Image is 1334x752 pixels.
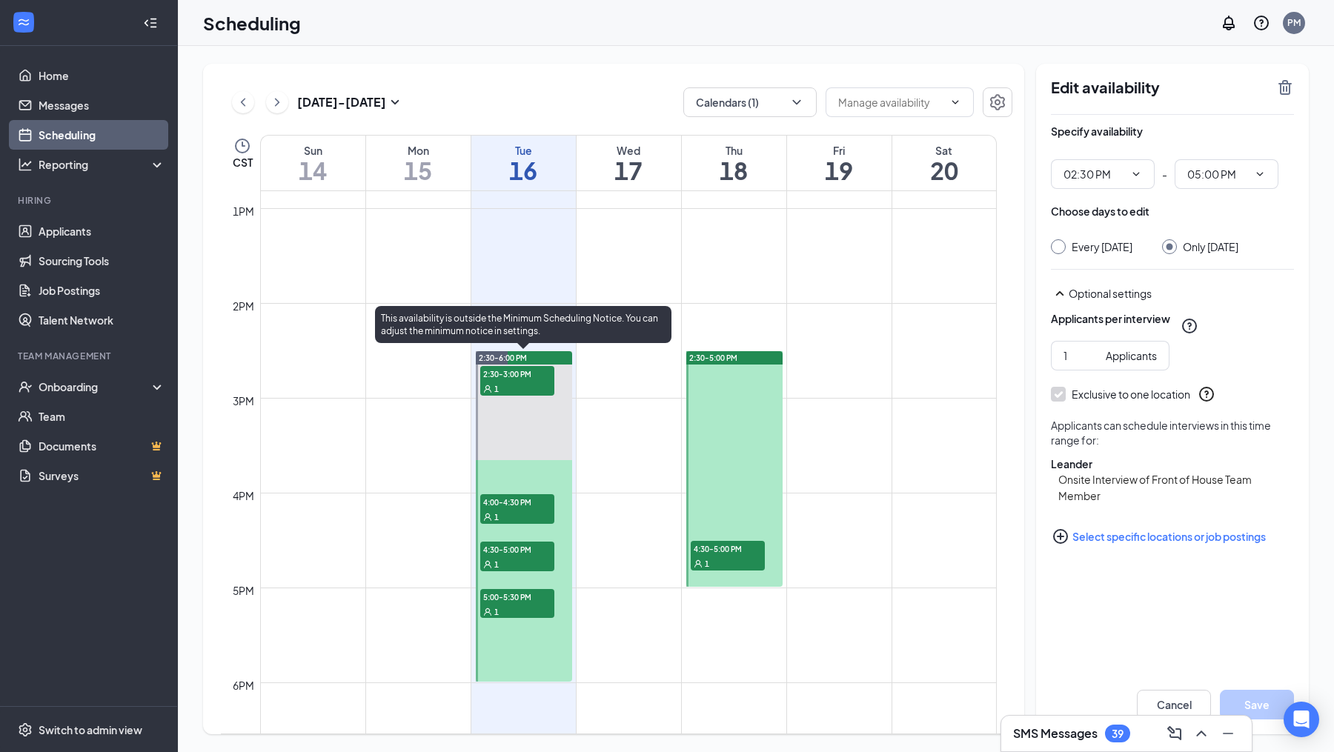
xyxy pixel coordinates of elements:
h1: 15 [366,158,471,183]
a: September 17, 2025 [577,136,681,190]
span: CST [233,155,253,170]
a: Messages [39,90,165,120]
div: Optional settings [1069,286,1294,301]
span: 5:00-5:30 PM [480,589,554,604]
div: Applicants can schedule interviews in this time range for: [1051,418,1294,447]
div: Reporting [39,157,166,172]
a: Home [39,61,165,90]
a: September 18, 2025 [682,136,786,190]
svg: QuestionInfo [1181,317,1198,335]
svg: WorkstreamLogo [16,15,31,30]
svg: ComposeMessage [1166,725,1184,742]
div: Fri [787,143,892,158]
a: September 15, 2025 [366,136,471,190]
div: Tue [471,143,576,158]
div: Hiring [18,194,162,207]
div: PM [1287,16,1301,29]
a: Sourcing Tools [39,246,165,276]
a: Team [39,402,165,431]
div: Thu [682,143,786,158]
svg: Notifications [1220,14,1238,32]
div: 5pm [230,582,257,599]
div: Sat [892,143,997,158]
h1: 14 [261,158,365,183]
h2: Edit availability [1051,79,1267,96]
span: 1 [705,559,709,569]
svg: ChevronDown [1254,168,1266,180]
svg: Analysis [18,157,33,172]
div: Mon [366,143,471,158]
div: Specify availability [1051,124,1143,139]
svg: User [483,385,492,393]
div: Optional settings [1051,285,1294,302]
a: September 19, 2025 [787,136,892,190]
h1: 16 [471,158,576,183]
svg: User [694,559,703,568]
div: Leander [1051,456,1294,471]
a: Job Postings [39,276,165,305]
div: 39 [1112,728,1124,740]
a: Talent Network [39,305,165,335]
svg: User [483,608,492,616]
svg: Settings [18,722,33,737]
svg: User [483,513,492,522]
div: Exclusive to one location [1072,387,1190,402]
span: 1 [494,559,499,570]
svg: Settings [989,93,1006,111]
svg: UserCheck [18,379,33,394]
svg: ChevronUp [1192,725,1210,742]
span: 1 [494,384,499,394]
button: ChevronUp [1189,722,1213,745]
div: Sun [261,143,365,158]
a: September 16, 2025 [471,136,576,190]
svg: ChevronRight [270,93,285,111]
div: 3pm [230,393,257,409]
div: Team Management [18,350,162,362]
button: Save [1220,690,1294,719]
div: Every [DATE] [1072,239,1132,254]
span: 2:30-5:00 PM [689,353,737,363]
button: ComposeMessage [1163,722,1187,745]
h1: Scheduling [203,10,301,36]
div: Choose days to edit [1051,204,1149,219]
svg: ChevronLeft [236,93,250,111]
div: Applicants [1106,347,1157,364]
h1: 19 [787,158,892,183]
a: Scheduling [39,120,165,150]
div: This availability is outside the Minimum Scheduling Notice. You can adjust the minimum notice in ... [375,306,671,343]
div: Open Intercom Messenger [1284,702,1319,737]
span: 2:30-6:00 PM [479,353,527,363]
h1: 20 [892,158,997,183]
h3: SMS Messages [1013,725,1098,742]
div: 1pm [230,203,257,219]
div: Onboarding [39,379,153,394]
button: Select specific locations or job postingsPlusCircle [1051,522,1294,551]
svg: Minimize [1219,725,1237,742]
button: Minimize [1216,722,1240,745]
div: Wed [577,143,681,158]
svg: SmallChevronDown [386,93,404,111]
h1: 18 [682,158,786,183]
div: 4pm [230,488,257,504]
a: DocumentsCrown [39,431,165,461]
div: Switch to admin view [39,722,142,737]
span: 1 [494,607,499,617]
svg: Collapse [143,16,158,30]
button: ChevronLeft [232,91,254,113]
div: - [1051,159,1294,189]
span: 2:30-3:00 PM [480,366,554,381]
span: 1 [494,512,499,522]
svg: QuestionInfo [1198,385,1215,403]
a: Applicants [39,216,165,246]
span: 4:30-5:00 PM [691,541,765,556]
a: September 14, 2025 [261,136,365,190]
button: Settings [983,87,1012,117]
button: Cancel [1137,690,1211,719]
svg: ChevronDown [1130,168,1142,180]
svg: TrashOutline [1276,79,1294,96]
span: 4:00-4:30 PM [480,494,554,509]
div: Only [DATE] [1183,239,1238,254]
div: Applicants per interview [1051,311,1170,326]
h1: 17 [577,158,681,183]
